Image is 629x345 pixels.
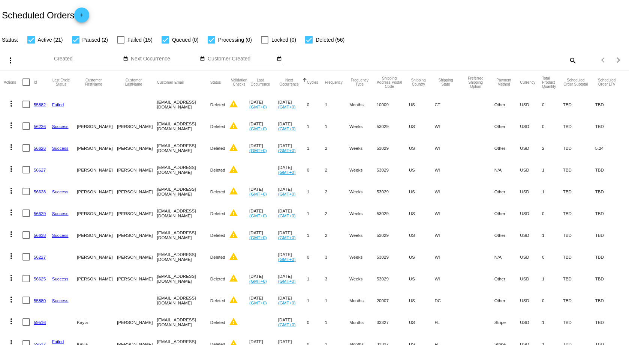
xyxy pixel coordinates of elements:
[434,181,463,202] mat-cell: WI
[278,224,307,246] mat-cell: [DATE]
[229,230,238,239] mat-icon: warning
[434,93,463,115] mat-cell: CT
[278,246,307,268] mat-cell: [DATE]
[278,191,296,196] a: (GMT+0)
[157,93,210,115] mat-cell: [EMAIL_ADDRESS][DOMAIN_NAME]
[520,202,542,224] mat-cell: USD
[434,246,463,268] mat-cell: WI
[157,268,210,289] mat-cell: [EMAIL_ADDRESS][DOMAIN_NAME]
[377,137,409,159] mat-cell: 53029
[409,93,434,115] mat-cell: US
[595,289,625,311] mat-cell: TBD
[38,35,63,44] span: Active (21)
[34,146,46,151] a: 56626
[325,159,349,181] mat-cell: 2
[325,268,349,289] mat-cell: 3
[2,37,18,43] span: Status:
[34,189,46,194] a: 56628
[542,93,563,115] mat-cell: 0
[52,233,69,238] a: Success
[409,202,434,224] mat-cell: US
[464,76,488,89] button: Change sorting for PreferredShippingOption
[77,224,117,246] mat-cell: [PERSON_NAME]
[277,56,282,62] mat-icon: date_range
[278,300,296,305] a: (GMT+0)
[494,202,520,224] mat-cell: Other
[542,246,563,268] mat-cell: 0
[7,230,16,239] mat-icon: more_vert
[34,80,37,84] button: Change sorting for Id
[595,224,625,246] mat-cell: TBD
[520,289,542,311] mat-cell: USD
[157,181,210,202] mat-cell: [EMAIL_ADDRESS][DOMAIN_NAME]
[563,181,595,202] mat-cell: TBD
[117,268,157,289] mat-cell: [PERSON_NAME]
[520,80,535,84] button: Change sorting for CurrencyIso
[494,246,520,268] mat-cell: N/A
[4,71,22,93] mat-header-cell: Actions
[316,35,344,44] span: Deleted (56)
[249,268,278,289] mat-cell: [DATE]
[7,186,16,195] mat-icon: more_vert
[520,93,542,115] mat-cell: USD
[52,189,69,194] a: Success
[123,56,128,62] mat-icon: date_range
[542,115,563,137] mat-cell: 0
[229,252,238,261] mat-icon: warning
[77,268,117,289] mat-cell: [PERSON_NAME]
[249,126,267,131] a: (GMT+0)
[278,126,296,131] a: (GMT+0)
[249,224,278,246] mat-cell: [DATE]
[7,143,16,152] mat-icon: more_vert
[7,252,16,261] mat-icon: more_vert
[349,115,377,137] mat-cell: Weeks
[409,159,434,181] mat-cell: US
[278,279,296,283] a: (GMT+0)
[595,181,625,202] mat-cell: TBD
[117,137,157,159] mat-cell: [PERSON_NAME]
[595,115,625,137] mat-cell: TBD
[377,159,409,181] mat-cell: 53029
[596,53,611,68] button: Previous page
[52,298,69,303] a: Success
[307,137,325,159] mat-cell: 1
[434,137,463,159] mat-cell: WI
[34,124,46,129] a: 56226
[542,137,563,159] mat-cell: 2
[349,78,370,86] button: Change sorting for FrequencyType
[409,311,434,333] mat-cell: US
[210,189,225,194] span: Deleted
[249,104,267,109] a: (GMT+0)
[229,295,238,304] mat-icon: warning
[278,104,296,109] a: (GMT+0)
[34,298,46,303] a: 55880
[325,202,349,224] mat-cell: 2
[7,295,16,304] mat-icon: more_vert
[595,268,625,289] mat-cell: TBD
[278,235,296,240] a: (GMT+0)
[229,208,238,217] mat-icon: warning
[307,115,325,137] mat-cell: 1
[157,115,210,137] mat-cell: [EMAIL_ADDRESS][DOMAIN_NAME]
[377,181,409,202] mat-cell: 53029
[229,165,238,174] mat-icon: warning
[52,211,69,216] a: Success
[157,224,210,246] mat-cell: [EMAIL_ADDRESS][DOMAIN_NAME]
[7,208,16,217] mat-icon: more_vert
[307,181,325,202] mat-cell: 1
[2,8,89,23] h2: Scheduled Orders
[77,159,117,181] mat-cell: [PERSON_NAME]
[210,255,225,259] span: Deleted
[7,317,16,326] mat-icon: more_vert
[229,187,238,196] mat-icon: warning
[349,268,377,289] mat-cell: Weeks
[377,246,409,268] mat-cell: 53029
[34,102,46,107] a: 55882
[249,181,278,202] mat-cell: [DATE]
[325,246,349,268] mat-cell: 3
[563,137,595,159] mat-cell: TBD
[229,274,238,283] mat-icon: warning
[34,276,46,281] a: 56625
[278,148,296,153] a: (GMT+0)
[377,311,409,333] mat-cell: 33327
